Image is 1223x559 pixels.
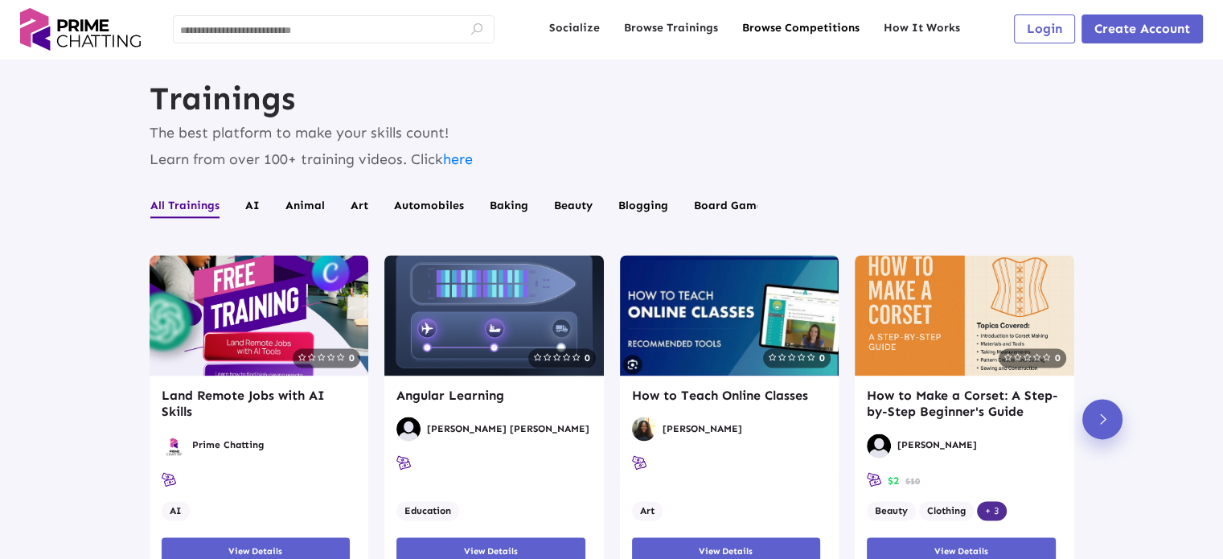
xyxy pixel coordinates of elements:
img: money.svg [396,455,411,470]
img: no-dp.svg [867,434,891,458]
span: 0 [1055,353,1061,363]
p: Learn from over 100+ training videos. Click [150,150,1074,169]
div: Next slide [1082,399,1122,439]
span: $10 [905,476,920,487]
img: ebe43b94-dfa1-410f-afe4-dc3d12a906bf.png [855,255,1074,376]
span: Art [632,501,663,520]
span: + 3 [977,501,1007,520]
button: Login [1014,14,1075,43]
h3: How to Make a Corset: A Step-by-Step Beginner's Guide [867,388,1062,421]
h3: How to Teach Online Classes [632,388,827,405]
span: View Details [228,546,282,557]
img: money.svg [632,455,646,470]
div: [PERSON_NAME] [PERSON_NAME] [427,423,589,436]
button: Beauty [553,193,593,218]
h3: Land Remote Jobs with AI Skills [162,388,357,421]
button: Create Account [1081,14,1203,43]
img: logo [20,8,141,51]
img: 68a330c3-e8fe-42d5-8263-d39159a8fdeb.jpg [150,255,369,376]
a: here [443,150,473,168]
span: View Details [699,546,753,557]
div: [PERSON_NAME] [897,439,977,452]
div: [PERSON_NAME] [663,423,742,436]
span: Login [1027,21,1062,36]
a: Socialize [549,20,600,36]
span: Clothing [919,501,974,520]
button: Animal [285,193,326,218]
button: All Trainings [150,193,220,218]
button: Blogging [618,193,669,218]
button: Baking [489,193,529,218]
span: 0 [819,353,825,363]
img: 725418de-5845-4f4e-977f-6f4c44e4cb38.jpeg [620,255,839,376]
a: Browse Trainings [624,20,718,36]
span: Create Account [1094,21,1190,36]
span: View Details [934,546,988,557]
img: money.svg [162,472,176,487]
span: AI [162,501,190,520]
span: 0 [585,353,590,363]
img: no-dp.svg [396,417,421,441]
span: View Details [464,546,518,557]
span: 0 [349,353,355,363]
button: AI [244,193,261,218]
img: 16960405-2079-4295-b485-b2bf9c15b5aa.png [384,255,604,376]
img: L7aLDgPy.png [632,417,656,441]
span: Beauty [867,501,916,520]
h2: Trainings [150,80,1074,117]
h3: Angular Learning [396,388,592,405]
button: Board Games [693,193,769,218]
span: Education [396,501,459,520]
img: 63fbb90414882e5ba16745ed_1754399326204.png [162,434,186,458]
p: The best platform to make your skills count! [150,124,1074,142]
button: Art [350,193,369,218]
a: Browse Competitions [742,20,860,36]
span: $2 [888,475,899,487]
button: Automobiles [393,193,465,218]
div: Prime Chatting [192,439,264,452]
img: money.svg [867,472,881,487]
a: How It Works [884,20,960,36]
